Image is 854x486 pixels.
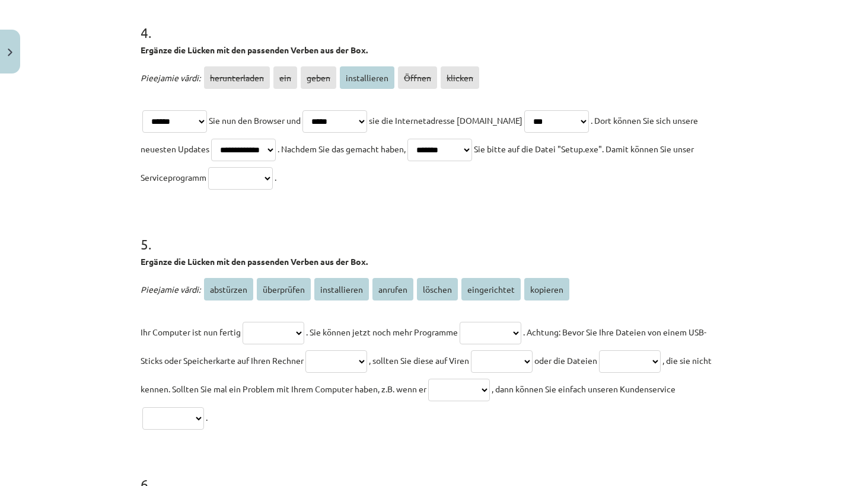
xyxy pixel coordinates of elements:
[141,327,241,337] span: Ihr Computer ist nun fertig
[417,278,458,300] span: löschen
[141,284,200,295] span: Pieejamie vārdi:
[301,66,336,89] span: geben
[206,412,208,423] span: .
[306,327,458,337] span: . Sie können jetzt noch mehr Programme
[209,115,301,126] span: Sie nun den Browser und
[369,115,522,126] span: sie die Internetadresse [DOMAIN_NAME]
[204,66,270,89] span: herunterladen
[524,278,569,300] span: kopieren
[340,66,394,89] span: installieren
[204,278,253,300] span: abstürzen
[278,143,406,154] span: . Nachdem Sie das gemacht haben,
[273,66,297,89] span: ein
[441,66,479,89] span: klicken
[141,256,368,267] strong: Ergänze die Lücken mit den passenden Verben aus der Box.
[492,383,675,394] span: , dann können Sie einfach unseren Kundenservice
[141,44,368,55] strong: Ergänze die Lücken mit den passenden Verben aus der Box.
[141,215,713,252] h1: 5 .
[369,355,469,366] span: , sollten Sie diese auf Viren
[257,278,311,300] span: überprüfen
[141,72,200,83] span: Pieejamie vārdi:
[461,278,521,300] span: eingerichtet
[275,172,276,183] span: .
[372,278,413,300] span: anrufen
[314,278,369,300] span: installieren
[398,66,437,89] span: Öffnen
[141,4,713,40] h1: 4 .
[534,355,597,366] span: oder die Dateien
[8,49,12,56] img: icon-close-lesson-0947bae3869378f0d4975bcd49f059093ad1ed9edebbc8119c70593378902aed.svg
